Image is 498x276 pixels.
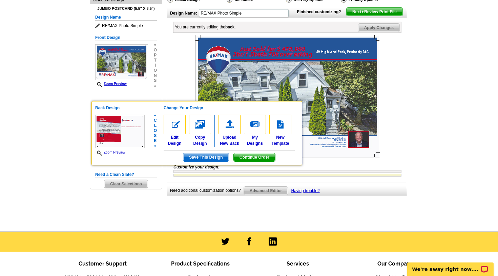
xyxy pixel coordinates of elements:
a: Zoom Preview [95,151,125,154]
a: Advanced Editor [244,186,288,195]
span: n [154,73,157,78]
span: Continue Order [234,153,275,161]
button: Continue Order [233,153,275,162]
a: UploadNew Back [219,115,241,146]
a: MyDesigns [244,115,266,146]
span: p [154,53,157,58]
span: s [154,78,157,83]
a: Copy Design [189,115,211,146]
img: button-next-arrow-white.png [361,10,364,13]
img: upload-front.gif [219,115,241,134]
img: edit-design.gif [164,115,186,134]
span: « [154,113,157,118]
img: Z18900089_00001_1.jpg [95,44,148,80]
span: Apply Changes [358,24,399,32]
img: Z18900089_00001_1.jpg [195,35,380,158]
div: Need additional customization options? [170,186,244,195]
span: Clear Selections [104,180,147,188]
span: c [154,118,157,123]
span: Product Specifications [171,260,230,267]
span: s [154,133,157,138]
a: NewTemplate [269,115,291,146]
span: l [154,123,157,128]
strong: Design Name: [170,11,197,16]
span: Customer Support [79,260,127,267]
span: RE/MAX Photo Simple [95,22,157,29]
span: « [154,143,157,148]
h4: Jumbo Postcard (5.5" x 8.5") [95,6,157,11]
span: Save This Design [183,153,228,161]
h5: Design Name [95,14,157,21]
span: o [154,68,157,73]
img: copy-design.gif [189,115,211,134]
div: You are currently editing the . [175,24,236,30]
b: back [225,25,234,29]
a: EditDesign [164,115,186,146]
strong: Finished customizing? [297,9,345,14]
span: » [154,83,157,88]
span: Advanced Editor [244,187,288,195]
span: i [154,63,157,68]
span: o [154,48,157,53]
h5: Need a Clean Slate? [95,171,157,178]
span: Services [287,260,309,267]
i: Customize your design: [173,165,220,169]
span: Our Company [377,260,413,267]
h5: Back Design [95,105,157,111]
h5: Front Design [95,34,157,41]
iframe: LiveChat chat widget [403,255,498,276]
a: Zoom Preview [95,82,127,86]
span: t [154,58,157,63]
img: my-designs.gif [244,115,266,134]
h5: Change Your Design [164,105,295,111]
a: Having trouble? [291,188,320,193]
button: Save This Design [183,153,229,162]
span: » [154,43,157,48]
span: o [154,128,157,133]
img: small-thumb.jpg [95,115,145,148]
img: new-template.gif [269,115,291,134]
span: Next Review Print File [347,8,402,16]
span: e [154,138,157,143]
